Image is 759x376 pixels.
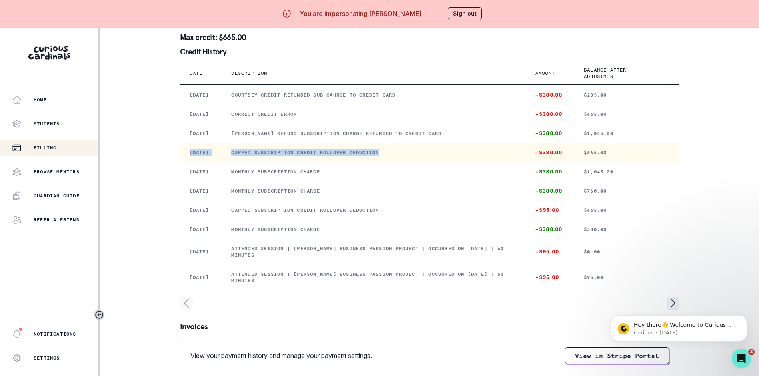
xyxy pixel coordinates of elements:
svg: page right [667,297,679,310]
p: Refer a friend [34,217,80,223]
p: -$95.00 [535,249,565,255]
p: [DATE] [190,226,212,233]
p: +$380.00 [535,188,565,194]
button: View in Stripe Portal [565,347,669,364]
iframe: Intercom live chat [732,349,751,368]
p: [DATE] [190,274,212,281]
button: Toggle sidebar [94,310,104,320]
p: Amount [535,70,555,76]
p: +$380.00 [535,226,565,233]
p: -$380.00 [535,92,565,98]
p: [DATE] [190,207,212,213]
p: Billing [34,145,56,151]
p: [DATE] [190,188,212,194]
p: -$95.00 [535,207,565,213]
img: Curious Cardinals Logo [28,46,70,60]
p: +$380.00 [535,169,565,175]
iframe: Intercom notifications message [599,298,759,354]
span: 3 [748,349,755,355]
p: $665.00 [584,207,670,213]
p: [DATE] [190,111,212,117]
p: $285.00 [584,92,670,98]
p: COURTSEY CREDIT REFUNDED SUB CAHRGE TO CREDIT CARD [231,92,516,98]
p: +$380.00 [535,130,565,137]
p: CORRECT CREDIT ERROR [231,111,516,117]
p: You are impersonating [PERSON_NAME] [300,9,421,18]
p: Guardian Guide [34,193,80,199]
p: [PERSON_NAME] Refund Subscription Charge Refunded to Credit Card [231,130,516,137]
p: Capped subscription credit rollover deduction [231,207,516,213]
p: Date [190,70,203,76]
p: -$380.00 [535,149,565,156]
p: Home [34,97,47,103]
p: [DATE] [190,249,212,255]
p: [DATE] [190,92,212,98]
p: Invoices [180,322,679,330]
p: Capped subscription credit rollover deduction [231,149,516,156]
p: Monthly subscription charge [231,226,516,233]
p: Settings [34,355,60,361]
p: $665.00 [584,149,670,156]
p: Monthly subscription charge [231,188,516,194]
p: $0.00 [584,249,670,255]
p: [DATE] [190,149,212,156]
p: -$95.00 [535,274,565,281]
svg: page left [180,297,193,310]
p: Balance after adjustment [584,67,660,80]
p: Students [34,121,60,127]
p: Monthly subscription charge [231,169,516,175]
p: [DATE] [190,169,212,175]
p: $380.00 [584,226,670,233]
p: Attended session | [PERSON_NAME] Business Passion Project | Occurred on [DATE] | 60 minutes [231,271,516,284]
p: $665.00 [584,111,670,117]
p: $760.00 [584,188,670,194]
p: $95.00 [584,274,670,281]
p: $1,045.00 [584,169,670,175]
button: Sign out [448,7,482,20]
p: Browse Mentors [34,169,80,175]
p: -$380.00 [535,111,565,117]
p: View your payment history and manage your payment settings. [190,351,372,360]
p: Attended session | [PERSON_NAME] Business Passion Project | Occurred on [DATE] | 60 minutes [231,245,516,258]
p: $1,045.00 [584,130,670,137]
p: Max credit: $665.00 [180,33,679,41]
p: Credit History [180,48,679,56]
p: Description [231,70,267,76]
p: Notifications [34,331,76,337]
p: [DATE] [190,130,212,137]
